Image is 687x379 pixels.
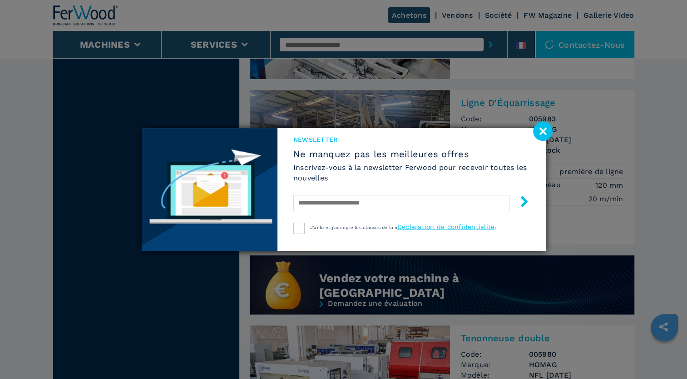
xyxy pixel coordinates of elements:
span: Newsletter [293,135,530,144]
a: Déclaration de confidentialité [397,223,495,230]
button: submit-button [509,192,530,214]
span: » [494,225,497,230]
h6: Inscrivez-vous à la newsletter Ferwood pour recevoir toutes les nouvelles [293,162,530,183]
span: Ne manquez pas les meilleures offres [293,149,530,160]
span: J'ai lu et j'accepte les clauses de la « [310,225,397,230]
img: Newsletter image [142,128,277,251]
